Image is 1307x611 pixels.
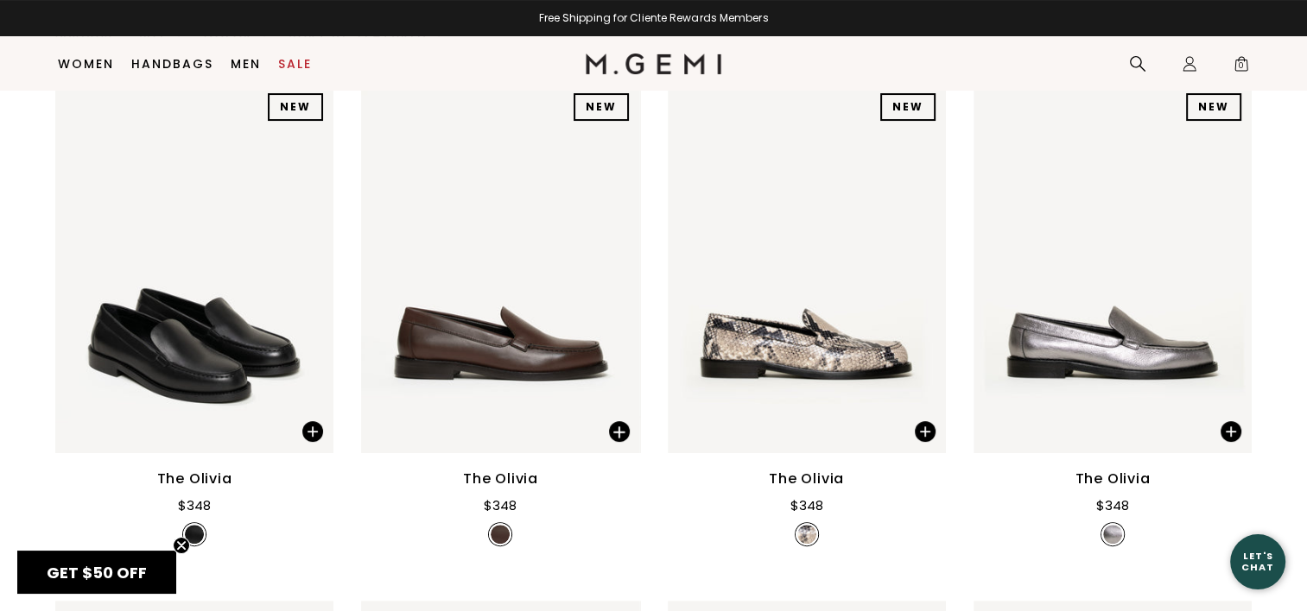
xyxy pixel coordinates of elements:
span: 0 [1233,59,1250,76]
span: GET $50 OFF [47,562,147,583]
img: v_7396485627963_SWATCH_50x.jpg [1103,525,1122,544]
button: Close teaser [173,537,190,554]
a: The OliviaNEWThe OliviaThe Olivia$348 [361,83,639,552]
a: The OliviaNEWThe OliviaThe Olivia$348 [668,83,946,552]
a: Handbags [131,57,213,71]
img: M.Gemi [586,54,721,74]
div: NEW [268,93,323,121]
img: v_7396485595195_SWATCH_50x.jpg [797,525,816,544]
img: v_7396485562427_SWATCH_50x.jpg [491,525,510,544]
div: $348 [1096,495,1129,516]
div: NEW [880,93,936,121]
div: GET $50 OFFClose teaser [17,551,176,594]
div: The Olivia [463,469,538,489]
img: v_7396485529659_SWATCH_50x.jpg [185,525,204,544]
div: NEW [1186,93,1241,121]
a: Men [231,57,261,71]
div: Let's Chat [1230,551,1285,572]
div: The Olivia [157,469,232,489]
a: Women [58,57,114,71]
div: The Olivia [1075,469,1150,489]
div: The Olivia [769,469,844,489]
a: The Olivia$348 [55,83,333,552]
div: NEW [574,93,629,121]
div: $348 [790,495,823,516]
a: The OliviaNEWThe OliviaThe Olivia$348 [974,83,1252,552]
div: $348 [484,495,517,516]
a: Sale [278,57,312,71]
div: $348 [178,495,211,516]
